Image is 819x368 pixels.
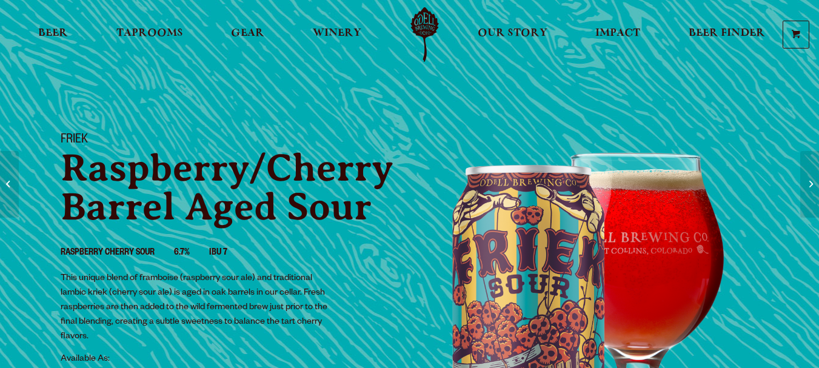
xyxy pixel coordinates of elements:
a: Beer [30,7,76,62]
span: Our Story [478,28,547,38]
li: IBU 7 [209,246,247,261]
li: Raspberry Cherry Sour [61,246,174,261]
a: Taprooms [109,7,191,62]
a: Impact [587,7,648,62]
p: Raspberry/Cherry Barrel Aged Sour [61,149,395,226]
h1: Friek [61,133,395,149]
span: Taprooms [116,28,183,38]
a: Our Story [470,7,555,62]
span: This unique blend of framboise (raspberry sour ale) and traditional lambic kriek (cherry sour ale... [61,274,327,342]
a: Gear [223,7,272,62]
li: 6.7% [174,246,209,261]
span: Winery [313,28,361,38]
span: Beer [38,28,68,38]
span: Beer Finder [689,28,765,38]
p: Available As: [61,352,395,367]
a: Beer Finder [681,7,773,62]
a: Winery [305,7,369,62]
span: Gear [231,28,264,38]
span: Impact [595,28,640,38]
a: Odell Home [402,7,447,62]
